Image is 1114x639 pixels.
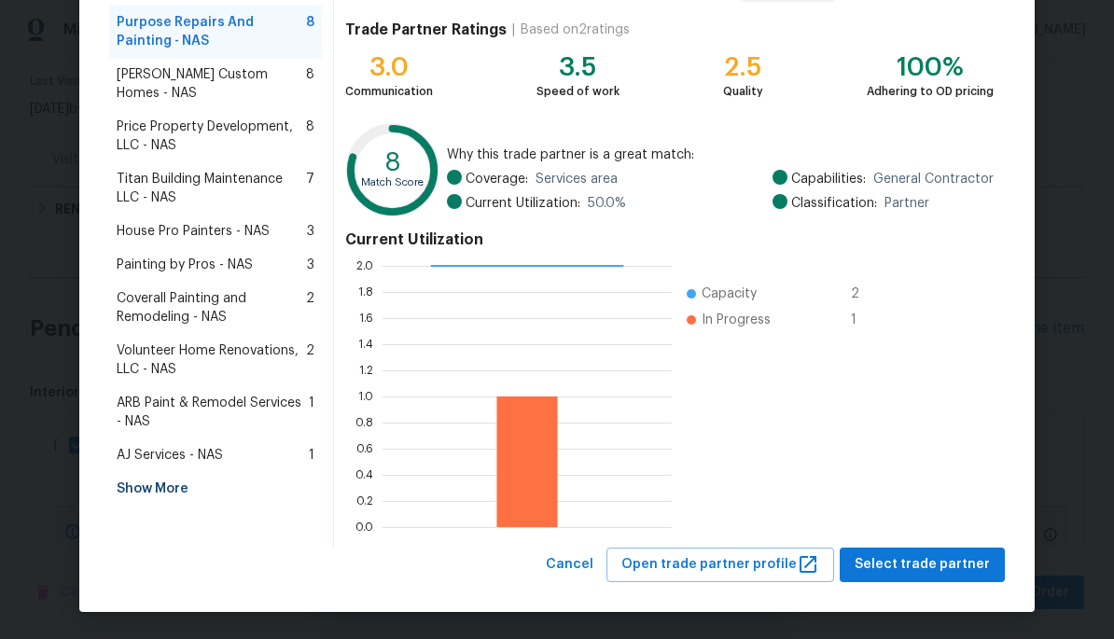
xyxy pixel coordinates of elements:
text: 1.2 [359,365,373,376]
span: Classification: [791,194,877,213]
span: Cancel [546,553,593,576]
span: 2 [306,341,314,379]
span: Capabilities: [791,170,866,188]
text: 0.8 [355,417,373,428]
span: Volunteer Home Renovations, LLC - NAS [117,341,306,379]
button: Open trade partner profile [606,548,834,582]
div: Based on 2 ratings [521,21,630,39]
div: Communication [345,82,433,101]
span: In Progress [702,311,771,329]
span: Painting by Pros - NAS [117,256,253,274]
text: 0.2 [356,495,373,507]
text: 0.6 [356,443,373,454]
span: Titan Building Maintenance LLC - NAS [117,170,306,207]
span: Select trade partner [855,553,990,576]
div: Adhering to OD pricing [867,82,994,101]
span: 8 [306,118,314,155]
button: Select trade partner [840,548,1005,582]
div: 3.5 [536,58,620,76]
span: 2 [306,289,314,326]
text: 1.4 [358,339,373,350]
text: 2.0 [356,260,373,271]
span: 3 [307,256,314,274]
div: 2.5 [723,58,763,76]
span: 1 [309,446,314,465]
text: 0.4 [355,469,373,480]
text: 8 [384,149,401,175]
div: 100% [867,58,994,76]
span: Current Utilization: [466,194,580,213]
span: 1 [309,394,314,431]
div: 3.0 [345,58,433,76]
text: 0.0 [355,521,373,533]
span: House Pro Painters - NAS [117,222,270,241]
span: 3 [307,222,314,241]
span: 1 [851,311,881,329]
span: ARB Paint & Remodel Services - NAS [117,394,309,431]
span: 2 [851,285,881,303]
span: Price Property Development, LLC - NAS [117,118,306,155]
div: Show More [109,472,322,506]
span: Capacity [702,285,757,303]
text: Match Score [361,177,424,188]
text: 1.8 [358,286,373,298]
span: Services area [536,170,618,188]
div: Quality [723,82,763,101]
span: Why this trade partner is a great match: [447,146,994,164]
span: Partner [884,194,929,213]
div: | [507,21,521,39]
text: 1.6 [359,313,373,324]
span: Open trade partner profile [621,553,819,576]
span: 50.0 % [588,194,626,213]
span: [PERSON_NAME] Custom Homes - NAS [117,65,306,103]
span: Purpose Repairs And Painting - NAS [117,13,306,50]
span: 8 [306,13,314,50]
span: Coverage: [466,170,528,188]
span: General Contractor [873,170,994,188]
div: Speed of work [536,82,620,101]
span: AJ Services - NAS [117,446,223,465]
button: Cancel [538,548,601,582]
span: Coverall Painting and Remodeling - NAS [117,289,306,326]
h4: Trade Partner Ratings [345,21,507,39]
span: 7 [306,170,314,207]
h4: Current Utilization [345,230,994,249]
text: 1.0 [358,391,373,402]
span: 8 [306,65,314,103]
